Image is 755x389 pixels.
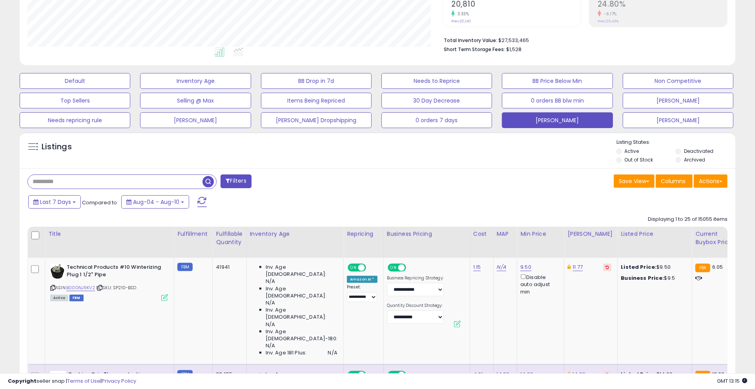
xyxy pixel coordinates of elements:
[381,112,492,128] button: 0 orders 7 days
[347,284,377,302] div: Preset:
[50,264,65,279] img: 41QfJwpIuHL._SL40_.jpg
[621,274,664,282] b: Business Price:
[656,174,693,188] button: Columns
[348,264,358,271] span: ON
[473,263,481,271] a: 1.15
[387,303,444,308] label: Quantity Discount Strategy:
[520,230,561,238] div: Min Price
[261,93,372,108] button: Items Being Repriced
[506,46,522,53] span: $1,528
[444,35,722,44] li: $27,533,465
[624,148,639,154] label: Active
[177,263,193,271] small: FBM
[695,264,710,272] small: FBA
[444,37,497,44] b: Total Inventory Value:
[497,230,514,238] div: MAP
[133,198,179,206] span: Aug-04 - Aug-10
[266,321,275,328] span: N/A
[712,263,723,271] span: 6.05
[405,264,418,271] span: OFF
[661,177,686,185] span: Columns
[387,230,467,238] div: Business Pricing
[455,11,469,17] small: 3.33%
[573,263,583,271] a: 11.77
[621,263,657,271] b: Listed Price:
[717,377,747,385] span: 2025-08-18 13:15 GMT
[50,264,168,300] div: ASIN:
[266,285,337,299] span: Inv. Age [DEMOGRAPHIC_DATA]:
[694,174,728,188] button: Actions
[28,195,81,209] button: Last 7 Days
[502,93,613,108] button: 0 orders BB blw min
[20,112,130,128] button: Needs repricing rule
[261,73,372,89] button: BB Drop in 7d
[266,306,337,321] span: Inv. Age [DEMOGRAPHIC_DATA]:
[177,230,209,238] div: Fulfillment
[66,284,95,291] a: B00GNJ9KV2
[601,11,617,17] small: -6.17%
[266,342,275,349] span: N/A
[347,230,380,238] div: Repricing
[624,156,653,163] label: Out of Stock
[266,278,275,285] span: N/A
[621,230,689,238] div: Listed Price
[266,328,337,342] span: Inv. Age [DEMOGRAPHIC_DATA]-180:
[40,198,71,206] span: Last 7 Days
[621,264,686,271] div: $9.50
[82,199,118,206] span: Compared to:
[266,349,307,356] span: Inv. Age 181 Plus:
[567,230,614,238] div: [PERSON_NAME]
[365,264,377,271] span: OFF
[140,93,251,108] button: Selling @ Max
[266,299,275,306] span: N/A
[387,275,444,281] label: Business Repricing Strategy:
[388,264,398,271] span: ON
[67,377,100,385] a: Terms of Use
[520,273,558,295] div: Disable auto adjust min
[216,230,243,246] div: Fulfillable Quantity
[621,275,686,282] div: $9.5
[381,93,492,108] button: 30 Day Decrease
[8,377,36,385] strong: Copyright
[502,112,613,128] button: [PERSON_NAME]
[50,295,68,301] span: All listings currently available for purchase on Amazon
[347,276,377,283] div: Amazon AI *
[502,73,613,89] button: BB Price Below Min
[67,264,162,280] b: Technical Products #10 Winterizing Plug 1 1/2" Pipe
[250,230,340,238] div: Inventory Age
[381,73,492,89] button: Needs to Reprice
[121,195,189,209] button: Aug-04 - Aug-10
[221,174,251,188] button: Filters
[261,112,372,128] button: [PERSON_NAME] Dropshipping
[216,264,240,271] div: 41941
[623,93,733,108] button: [PERSON_NAME]
[497,263,506,271] a: N/A
[69,295,84,301] span: FBM
[266,264,337,278] span: Inv. Age [DEMOGRAPHIC_DATA]:
[20,73,130,89] button: Default
[48,230,171,238] div: Title
[140,73,251,89] button: Inventory Age
[616,139,735,146] p: Listing States:
[328,349,337,356] span: N/A
[451,19,471,24] small: Prev: 20,140
[96,284,137,291] span: | SKU: SP210-BSD
[598,19,618,24] small: Prev: 26.43%
[648,216,728,223] div: Displaying 1 to 25 of 15055 items
[20,93,130,108] button: Top Sellers
[8,378,136,385] div: seller snap | |
[623,112,733,128] button: [PERSON_NAME]
[520,263,531,271] a: 9.50
[140,112,251,128] button: [PERSON_NAME]
[42,141,72,152] h5: Listings
[684,156,705,163] label: Archived
[444,46,505,53] b: Short Term Storage Fees:
[614,174,655,188] button: Save View
[684,148,713,154] label: Deactivated
[695,230,736,246] div: Current Buybox Price
[473,230,490,238] div: Cost
[102,377,136,385] a: Privacy Policy
[623,73,733,89] button: Non Competitive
